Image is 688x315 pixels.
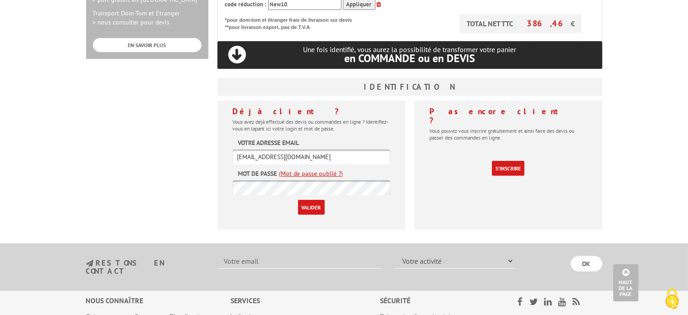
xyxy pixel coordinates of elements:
[380,296,494,306] div: Sécurité
[661,288,683,310] img: Cookies (fenêtre modale)
[86,260,93,267] img: newsletter.jpg
[217,45,602,64] p: Une fois identifié, vous aurez la possibilité de transformer votre panier
[233,107,390,116] h4: Déjà client ?
[656,284,688,315] button: Cookies (fenêtre modale)
[279,169,343,178] a: (Mot de passe oublié ?)
[93,18,170,26] span: > nous consulter pour devis
[231,296,380,306] div: Services
[233,118,390,132] p: Vous avez déjà effectué des devis ou commandes en ligne ? Identifiez-vous en tapant ici votre log...
[218,253,381,269] input: Votre email
[430,127,587,141] p: Vous pouvez vous inscrire gratuitement et ainsi faire des devis ou passer des commandes en ligne.
[217,78,602,96] h3: Identification
[238,169,277,178] label: Mot de passe
[93,38,202,52] a: EN SAVOIR PLUS
[238,138,299,147] label: Votre adresse email
[298,200,325,215] input: Valider
[86,296,231,306] div: Nous connaître
[492,161,524,176] a: S'inscrire
[613,264,639,301] a: Haut de la page
[86,259,205,275] h3: restons en contact
[571,256,602,271] input: OK
[344,51,475,65] span: en COMMANDE ou en DEVIS
[93,9,202,27] p: Transport Dom-Tom et Etranger
[225,14,361,31] p: *pour dom-tom et étranger frais de livraison sur devis **pour livraison export, pas de T.V.A
[225,0,267,8] span: code réduction :
[430,107,587,125] h4: Pas encore client ?
[527,18,571,29] span: 386,46
[460,14,582,33] p: TOTAL NET TTC €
